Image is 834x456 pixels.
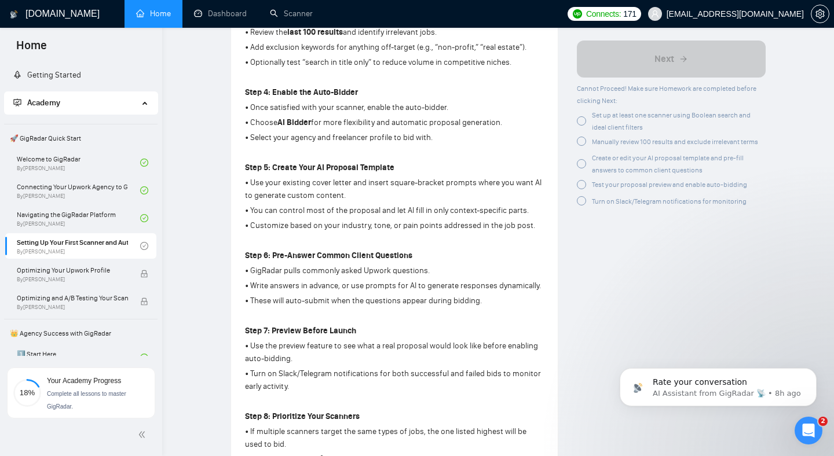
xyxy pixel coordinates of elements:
span: Messages [67,378,107,387]
p: Hi [EMAIL_ADDRESS][DOMAIN_NAME] 👋 [23,82,209,141]
div: Send us a message [24,252,193,264]
a: setting [811,9,829,19]
a: Welcome to GigRadarBy[PERSON_NAME] [17,150,140,175]
img: logo [23,22,42,41]
p: • GigRadar pulls commonly asked Upwork questions. [245,264,544,277]
span: Optimizing and A/B Testing Your Scanner for Better Results [17,292,128,304]
p: • Once satisfied with your scanner, enable the auto-bidder. [245,101,544,114]
img: Profile image for Nazar [168,19,191,42]
strong: AI Bidder [277,117,311,127]
span: Test your proposal preview and enable auto-bidding [592,181,747,189]
a: rocketGetting Started [13,70,81,80]
button: setting [811,5,829,23]
span: Academy [13,98,60,108]
p: • Review the and identify irrelevant jobs. [245,26,544,39]
span: Manually review 100 results and exclude irrelevant terms [592,138,758,146]
img: upwork-logo.png [573,9,582,19]
p: • Write answers in advance, or use prompts for AI to generate responses dynamically. [245,280,544,292]
span: double-left [138,429,149,440]
a: 1️⃣ Start Here [17,345,140,370]
strong: Step 7: Preview Before Launch [245,326,356,336]
p: • Optionally test “search in title only” to reduce volume in competitive niches. [245,56,544,69]
button: Next [577,41,766,78]
span: By [PERSON_NAME] [17,276,128,283]
strong: Step 8: Prioritize Your Scanners [245,411,360,421]
div: Send us a messageWe typically reply in under a minute [12,242,220,286]
p: • Customize based on your industry, tone, or pain points addressed in the job post. [245,219,544,232]
span: fund-projection-screen [13,98,21,106]
strong: last 100 results [287,27,343,37]
span: Your Academy Progress [47,377,121,385]
span: user [651,10,659,18]
a: Navigating the GigRadar PlatformBy[PERSON_NAME] [17,205,140,231]
span: lock [140,270,148,278]
span: Create or edit your AI proposal template and pre-fill answers to common client questions [592,155,744,175]
span: Help [193,378,212,387]
div: Close [199,19,220,39]
strong: Step 4: Enable the Auto-Bidder [245,87,358,97]
div: Recent messageProfile image for DimaRate your conversationDima•8h ago [12,175,220,236]
div: • 8h ago [75,214,108,226]
span: 171 [623,8,636,20]
span: Connects: [586,8,621,20]
span: Academy [27,98,60,108]
span: 2 [818,417,828,426]
span: Turn on Slack/Telegram notifications for monitoring [592,197,747,205]
iframe: Intercom notifications message [602,344,834,425]
div: ✅ How To: Connect your agency to [DOMAIN_NAME] [24,329,194,354]
span: Optimizing Your Upwork Profile [17,264,128,276]
div: ✅ How To: Connect your agency to [DOMAIN_NAME] [17,325,215,358]
div: Dima [52,214,73,226]
p: • If multiple scanners target the same types of jobs, the one listed highest will be used to bid. [245,425,544,451]
div: Profile image for DimaRate your conversationDima•8h ago [12,193,220,236]
span: Next [654,52,674,66]
iframe: To enrich screen reader interactions, please activate Accessibility in Grammarly extension settings [795,417,822,444]
button: Help [174,350,232,396]
p: • Select your agency and freelancer profile to bid with. [245,131,544,144]
a: Setting Up Your First Scanner and Auto-BidderBy[PERSON_NAME] [17,233,140,259]
span: Search for help [24,303,94,315]
span: setting [811,9,829,19]
strong: Step 6: Pre-Answer Common Client Questions [245,251,412,260]
span: 18% [13,389,41,396]
span: Cannot Proceed! Make sure Homework are completed before clicking Next: [577,84,756,105]
div: We typically reply in under a minute [24,264,193,276]
span: 🚀 GigRadar Quick Start [5,127,156,150]
img: Profile image for Dima [24,203,47,226]
span: check-circle [140,354,148,362]
span: Rate your conversation [52,203,158,212]
span: Tickets [131,378,159,387]
span: check-circle [140,159,148,167]
img: Profile image for Dima [124,19,147,42]
li: Getting Started [4,64,158,87]
a: dashboardDashboard [194,9,247,19]
a: searchScanner [270,9,313,19]
p: • Use the preview feature to see what a real proposal would look like before enabling auto-bidding. [245,340,544,365]
p: • These will auto-submit when the questions appear during bidding. [245,295,544,307]
p: • Use your existing cover letter and insert square-bracket prompts where you want AI to generate ... [245,176,544,202]
p: How can we help? [23,141,209,161]
span: Set up at least one scanner using Boolean search and ideal client filters [592,111,751,131]
p: • Turn on Slack/Telegram notifications for both successful and failed bids to monitor early activ... [245,367,544,393]
p: • Choose for more flexibility and automatic proposal generation. [245,116,544,129]
strong: Step 5: Create Your AI Proposal Template [245,163,394,172]
p: • You can control most of the proposal and let AI fill in only context-specific parts. [245,204,544,217]
span: check-circle [140,186,148,194]
button: Messages [58,350,116,396]
span: check-circle [140,214,148,222]
div: Recent message [24,185,208,197]
a: Connecting Your Upwork Agency to GigRadarBy[PERSON_NAME] [17,178,140,203]
img: logo [10,5,18,24]
span: Home [16,378,42,387]
span: 👑 Agency Success with GigRadar [5,322,156,345]
span: By [PERSON_NAME] [17,304,128,311]
button: Tickets [116,350,174,396]
img: Profile image for Vadym [146,19,169,42]
p: • Add exclusion keywords for anything off-target (e.g., “non-profit,” “real estate”). [245,41,544,54]
span: Home [7,37,56,61]
span: Complete all lessons to master GigRadar. [47,391,126,410]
